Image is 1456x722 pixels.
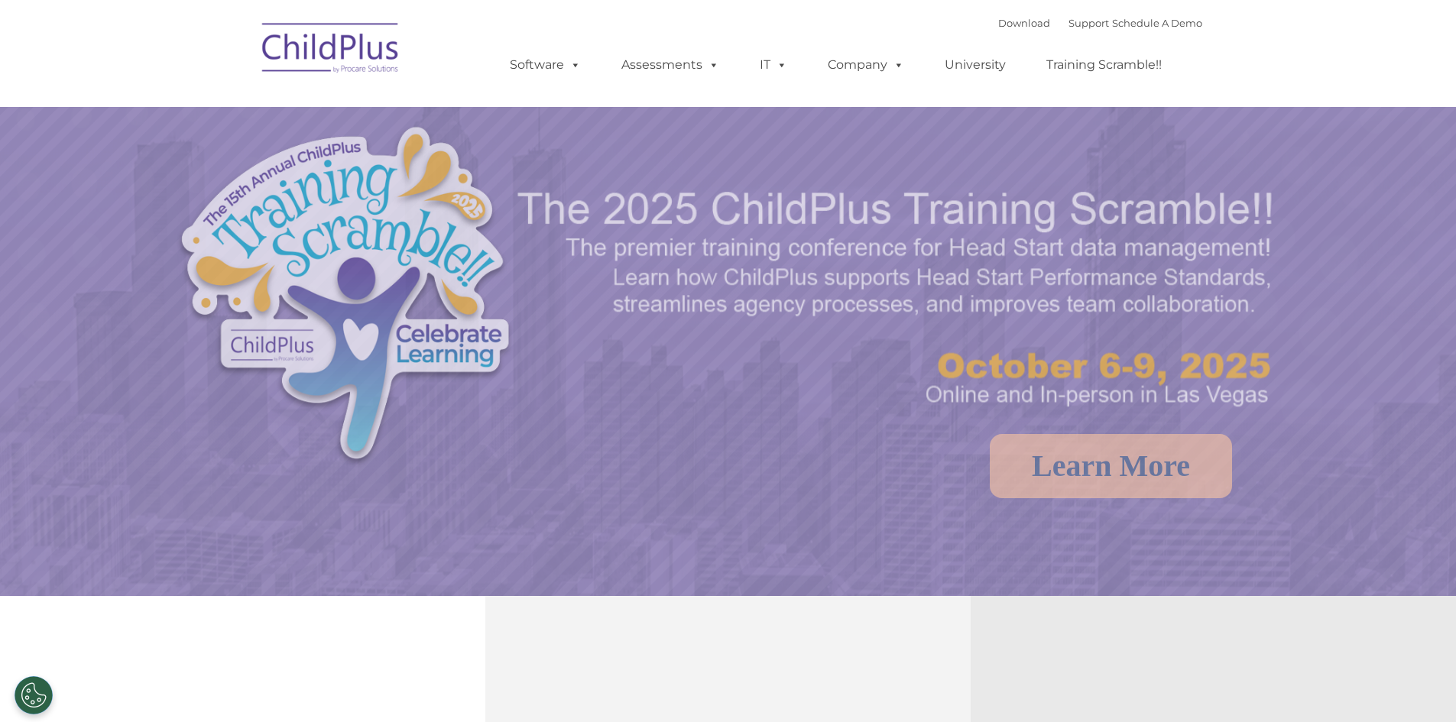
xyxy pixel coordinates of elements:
[1112,17,1202,29] a: Schedule A Demo
[929,50,1021,80] a: University
[255,12,407,89] img: ChildPlus by Procare Solutions
[990,434,1232,498] a: Learn More
[15,676,53,714] button: Cookies Settings
[1031,50,1177,80] a: Training Scramble!!
[998,17,1202,29] font: |
[744,50,803,80] a: IT
[1068,17,1109,29] a: Support
[812,50,919,80] a: Company
[495,50,596,80] a: Software
[606,50,734,80] a: Assessments
[998,17,1050,29] a: Download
